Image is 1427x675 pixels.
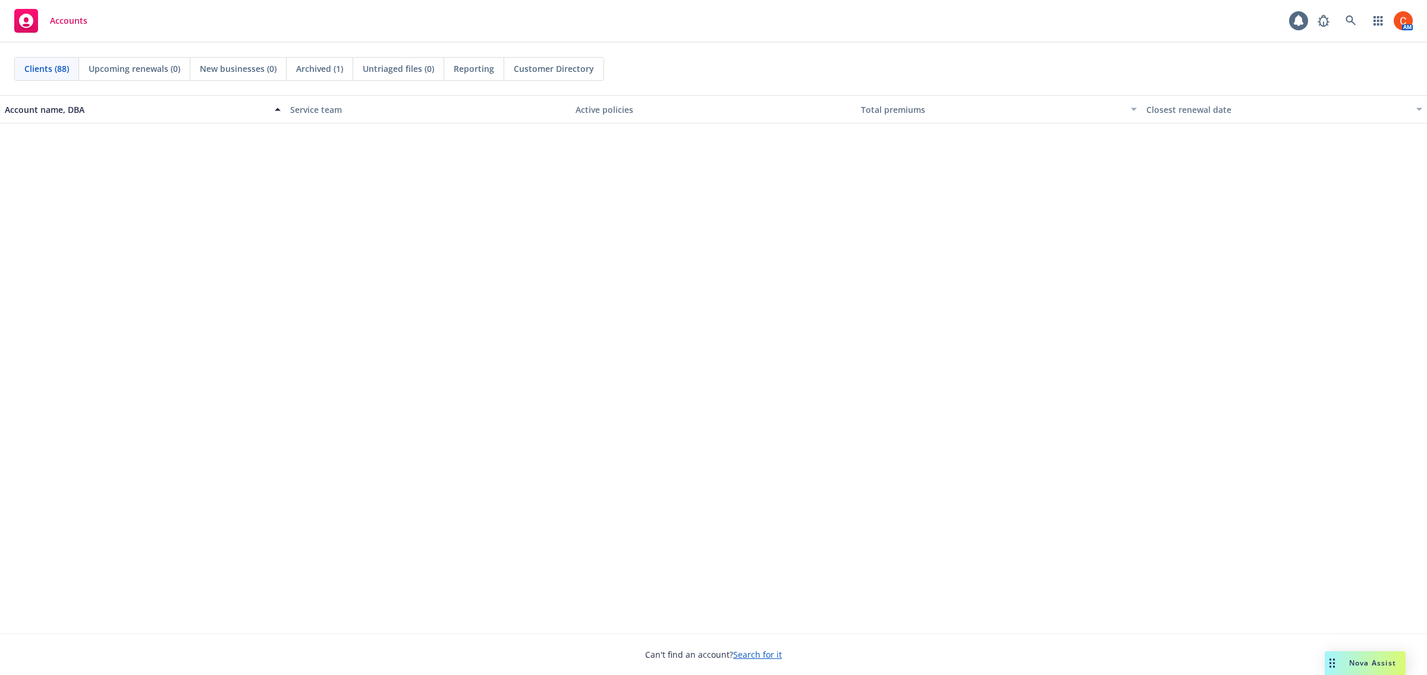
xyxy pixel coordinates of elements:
[1146,103,1409,116] div: Closest renewal date
[285,95,571,124] button: Service team
[89,62,180,75] span: Upcoming renewals (0)
[1339,9,1363,33] a: Search
[24,62,69,75] span: Clients (88)
[5,103,268,116] div: Account name, DBA
[50,16,87,26] span: Accounts
[571,95,856,124] button: Active policies
[733,649,782,660] a: Search for it
[1312,9,1335,33] a: Report a Bug
[296,62,343,75] span: Archived (1)
[645,648,782,661] span: Can't find an account?
[514,62,594,75] span: Customer Directory
[861,103,1124,116] div: Total premiums
[1325,651,1340,675] div: Drag to move
[1366,9,1390,33] a: Switch app
[576,103,851,116] div: Active policies
[290,103,566,116] div: Service team
[856,95,1142,124] button: Total premiums
[200,62,276,75] span: New businesses (0)
[1349,658,1396,668] span: Nova Assist
[454,62,494,75] span: Reporting
[1142,95,1427,124] button: Closest renewal date
[1394,11,1413,30] img: photo
[363,62,434,75] span: Untriaged files (0)
[1325,651,1406,675] button: Nova Assist
[10,4,92,37] a: Accounts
